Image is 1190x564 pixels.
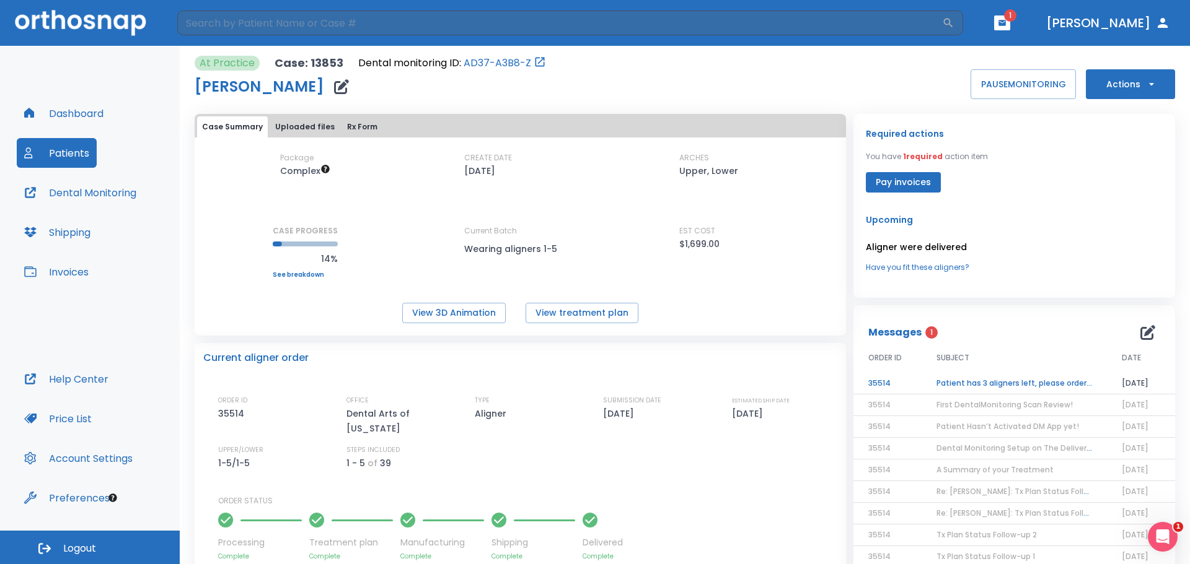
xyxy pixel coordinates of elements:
span: 35514 [868,399,891,410]
td: [DATE] [1107,373,1175,394]
span: [DATE] [1122,508,1148,518]
p: Upcoming [866,212,1163,227]
span: ORDER ID [868,352,902,363]
p: UPPER/LOWER [218,445,263,456]
a: AD37-A3B8-Z [464,56,531,71]
p: Aligner [475,406,511,421]
p: SUBMISSION DATE [603,395,661,406]
a: Price List [17,404,99,433]
button: Dental Monitoring [17,178,144,207]
button: Help Center [17,364,116,394]
button: View treatment plan [526,303,638,323]
p: STEPS INCLUDED [346,445,400,456]
p: of [368,456,377,471]
p: Upper, Lower [679,163,738,178]
p: Wearing aligners 1-5 [464,241,576,256]
p: ORDER ID [218,395,247,406]
span: [DATE] [1122,464,1148,475]
span: [DATE] [1122,551,1148,562]
button: Patients [17,138,97,168]
p: 1 - 5 [346,456,365,471]
span: 1 required [903,151,943,162]
p: ORDER STATUS [218,495,837,506]
p: Delivered [583,536,623,549]
span: [DATE] [1122,421,1148,432]
h1: [PERSON_NAME] [195,79,324,94]
button: Pay invoices [866,172,941,193]
p: Dental Arts of [US_STATE] [346,406,452,436]
span: SUBJECT [937,352,969,363]
iframe: Intercom live chat [1148,522,1178,552]
p: [DATE] [464,163,495,178]
span: 35514 [868,443,891,453]
p: Required actions [866,126,944,141]
p: Messages [868,325,922,340]
div: Tooltip anchor [107,492,118,503]
span: 35514 [868,486,891,497]
span: 35514 [868,421,891,432]
p: Complete [309,552,393,561]
span: Re: [PERSON_NAME]: Tx Plan Status Follow-up 2 [937,486,1115,497]
p: ARCHES [679,152,709,163]
p: TYPE [475,395,490,406]
button: PAUSEMONITORING [971,69,1076,99]
p: Complete [400,552,484,561]
button: View 3D Animation [402,303,506,323]
p: Processing [218,536,302,549]
p: CREATE DATE [464,152,512,163]
span: DATE [1122,352,1141,363]
span: Re: [PERSON_NAME]: Tx Plan Status Follow-up 2 | [13853:35514] [937,508,1173,518]
span: 35514 [868,551,891,562]
span: First DentalMonitoring Scan Review! [937,399,1073,410]
span: Dental Monitoring Setup on The Delivery Day [937,443,1108,453]
button: Actions [1086,69,1175,99]
p: Dental monitoring ID: [358,56,461,71]
p: Shipping [491,536,575,549]
p: [DATE] [603,406,638,421]
p: $1,699.00 [679,236,720,251]
span: 35514 [868,508,891,518]
span: [DATE] [1122,486,1148,497]
p: 35514 [218,406,249,421]
a: Account Settings [17,443,140,473]
img: Orthosnap [15,10,146,35]
td: Patient has 3 aligners left, please order next set! [922,373,1107,394]
span: 1 [925,326,938,339]
p: Complete [491,552,575,561]
span: 35514 [868,529,891,540]
p: Complete [218,552,302,561]
div: Open patient in dental monitoring portal [358,56,546,71]
span: Tx Plan Status Follow-up 1 [937,551,1035,562]
span: 1 [1004,9,1016,22]
p: EST COST [679,225,715,236]
p: At Practice [200,56,255,71]
p: Complete [583,552,623,561]
button: Shipping [17,217,98,247]
p: Manufacturing [400,536,484,549]
p: Case: 13853 [275,56,343,71]
p: Treatment plan [309,536,393,549]
a: Have you fit these aligners? [866,262,1163,273]
a: See breakdown [273,271,338,279]
p: You have action item [866,151,988,162]
p: 39 [380,456,391,471]
p: OFFICE [346,395,369,406]
button: Preferences [17,483,117,513]
input: Search by Patient Name or Case # [177,11,942,35]
button: Invoices [17,257,96,287]
span: 1 [1173,522,1183,532]
a: Dashboard [17,98,111,128]
span: [DATE] [1122,443,1148,453]
span: Logout [63,542,96,555]
span: Patient Hasn’t Activated DM App yet! [937,421,1079,432]
p: 1-5/1-5 [218,456,254,471]
span: 35514 [868,464,891,475]
p: CASE PROGRESS [273,225,338,236]
td: 35514 [853,373,922,394]
p: Package [280,152,314,163]
button: Case Summary [197,116,268,137]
